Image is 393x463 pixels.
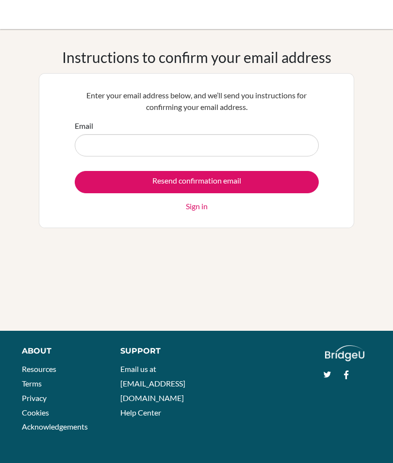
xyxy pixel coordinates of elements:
[75,120,93,132] label: Email
[120,364,185,402] a: Email us at [EMAIL_ADDRESS][DOMAIN_NAME]
[62,48,331,66] h1: Instructions to confirm your email address
[186,201,208,212] a: Sign in
[75,171,319,193] input: Resend confirmation email
[22,422,88,431] a: Acknowledgements
[22,393,47,402] a: Privacy
[22,345,98,357] div: About
[75,90,319,113] p: Enter your email address below, and we’ll send you instructions for confirming your email address.
[22,364,56,373] a: Resources
[325,345,364,361] img: logo_white@2x-f4f0deed5e89b7ecb1c2cc34c3e3d731f90f0f143d5ea2071677605dd97b5244.png
[22,408,49,417] a: Cookies
[120,408,161,417] a: Help Center
[22,379,42,388] a: Terms
[120,345,188,357] div: Support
